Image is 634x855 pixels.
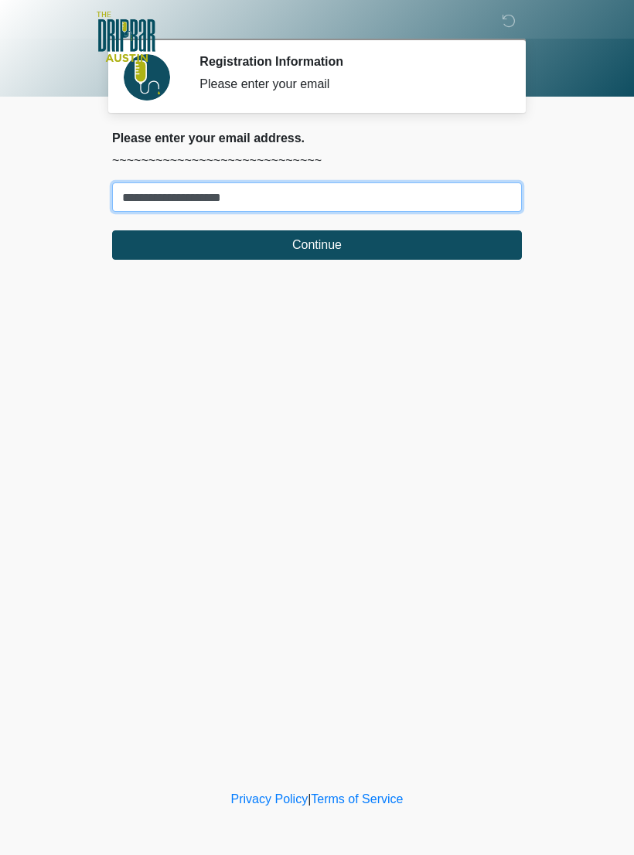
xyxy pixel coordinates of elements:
[311,792,403,806] a: Terms of Service
[199,75,499,94] div: Please enter your email
[112,131,522,145] h2: Please enter your email address.
[112,152,522,170] p: ~~~~~~~~~~~~~~~~~~~~~~~~~~~~~
[308,792,311,806] a: |
[124,54,170,100] img: Agent Avatar
[231,792,308,806] a: Privacy Policy
[97,12,155,62] img: The DRIPBaR - Austin The Domain Logo
[112,230,522,260] button: Continue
